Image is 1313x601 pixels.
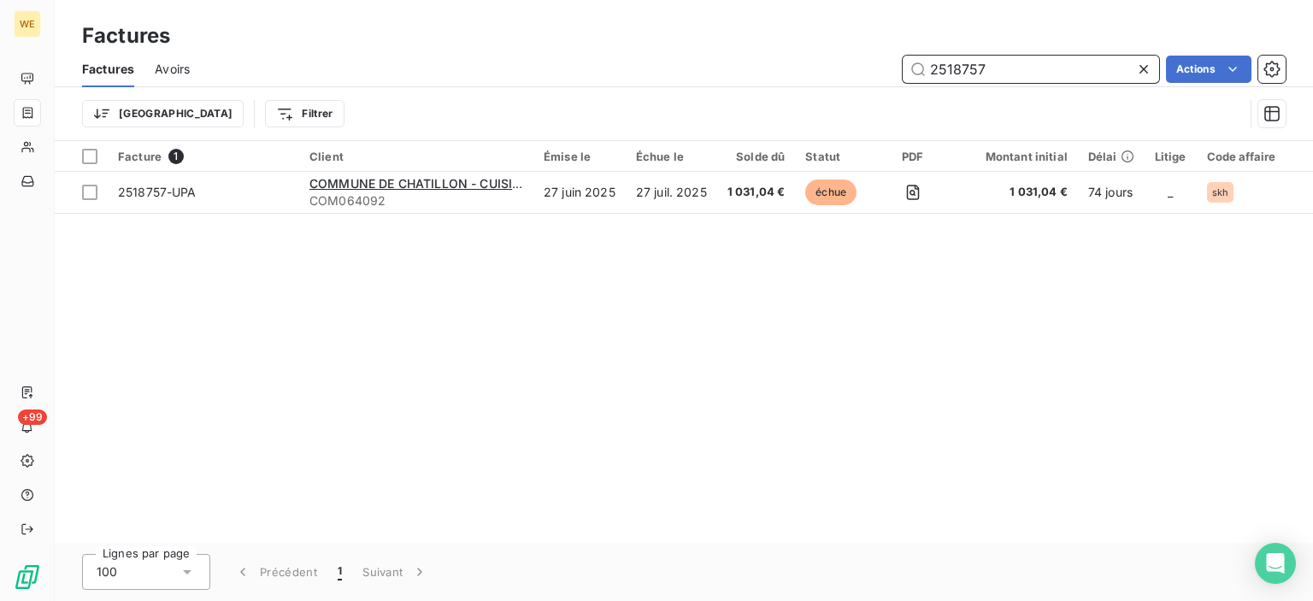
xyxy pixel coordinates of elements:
span: 1 031,04 € [965,184,1068,201]
div: PDF [881,150,944,163]
div: Émise le [544,150,615,163]
span: 1 031,04 € [727,184,786,201]
button: Suivant [352,554,439,590]
button: Filtrer [265,100,344,127]
span: _ [1168,185,1173,199]
div: Code affaire [1207,150,1297,163]
h3: Factures [82,21,170,51]
div: WE [14,10,41,38]
span: COM064092 [309,192,523,209]
td: 27 juil. 2025 [626,172,717,213]
td: 74 jours [1078,172,1145,213]
td: 27 juin 2025 [533,172,626,213]
span: Facture [118,150,162,163]
span: 1 [168,149,184,164]
span: 1 [338,563,342,580]
input: Rechercher [903,56,1159,83]
div: Litige [1155,150,1186,163]
span: Avoirs [155,61,190,78]
button: [GEOGRAPHIC_DATA] [82,100,244,127]
span: skh [1212,187,1228,197]
span: 2518757-UPA [118,185,197,199]
div: Montant initial [965,150,1068,163]
span: 100 [97,563,117,580]
div: Statut [805,150,861,163]
div: Client [309,150,523,163]
span: +99 [18,410,47,425]
span: COMMUNE DE CHATILLON - CUISINE CENTRALE [309,176,596,191]
span: échue [805,180,857,205]
button: 1 [327,554,352,590]
button: Actions [1166,56,1251,83]
div: Délai [1088,150,1134,163]
span: Factures [82,61,134,78]
img: Logo LeanPay [14,563,41,591]
div: Solde dû [727,150,786,163]
div: Open Intercom Messenger [1255,543,1296,584]
button: Précédent [224,554,327,590]
div: Échue le [636,150,707,163]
